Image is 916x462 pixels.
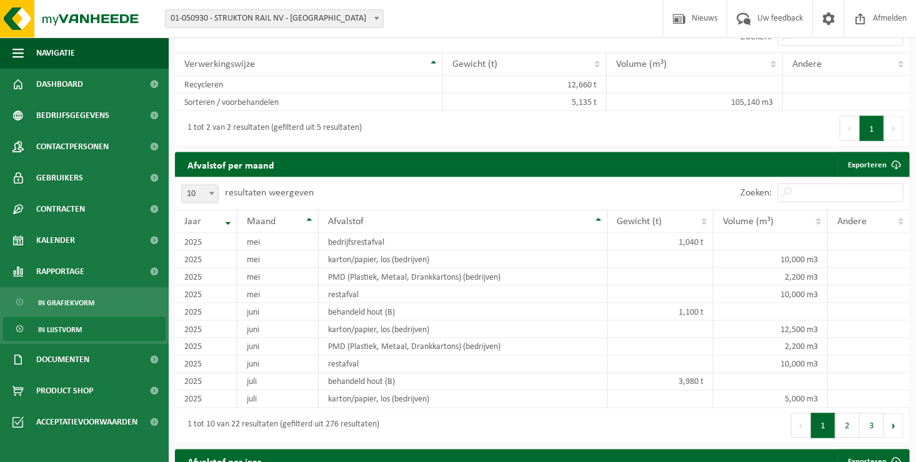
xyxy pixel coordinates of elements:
td: 2,200 m3 [714,268,828,286]
span: Afvalstof [328,217,364,227]
a: In grafiekvorm [3,290,166,314]
td: 2,200 m3 [714,338,828,356]
span: 10 [182,185,218,203]
td: 2025 [175,251,237,268]
td: 2025 [175,268,237,286]
span: Andere [792,59,822,69]
td: restafval [319,286,608,303]
td: mei [237,251,319,268]
span: Bedrijfsgegevens [36,100,109,131]
span: In lijstvorm [38,318,82,342]
td: 105,140 m3 [607,94,784,111]
td: 2025 [175,338,237,356]
span: Gewicht (t) [617,217,662,227]
button: 1 [811,413,835,438]
td: mei [237,286,319,303]
span: In grafiekvorm [38,291,94,315]
td: behandeld hout (B) [319,373,608,391]
button: Previous [791,413,811,438]
span: Gewicht (t) [452,59,497,69]
td: 10,000 m3 [714,251,828,268]
button: 1 [860,116,884,141]
td: 12,500 m3 [714,321,828,338]
td: 2025 [175,286,237,303]
td: karton/papier, los (bedrijven) [319,321,608,338]
span: Gebruikers [36,162,83,194]
button: 2 [835,413,860,438]
td: mei [237,268,319,286]
td: juli [237,391,319,408]
span: Maand [247,217,276,227]
td: juni [237,303,319,321]
span: Andere [837,217,867,227]
span: Contactpersonen [36,131,109,162]
span: Verwerkingswijze [184,59,255,69]
td: mei [237,233,319,251]
td: PMD (Plastiek, Metaal, Drankkartons) (bedrijven) [319,338,608,356]
span: Rapportage [36,256,84,287]
td: juni [237,321,319,338]
span: Dashboard [36,69,83,100]
a: Exporteren [838,152,909,177]
span: 01-050930 - STRUKTON RAIL NV - MERELBEKE [165,9,384,28]
td: Sorteren / voorbehandelen [175,94,443,111]
td: juni [237,338,319,356]
td: 5,000 m3 [714,391,828,408]
td: behandeld hout (B) [319,303,608,321]
td: 1,100 t [608,303,714,321]
span: 01-050930 - STRUKTON RAIL NV - MERELBEKE [166,10,383,27]
label: Zoeken: [740,32,772,42]
span: Documenten [36,344,89,375]
button: 3 [860,413,884,438]
span: Navigatie [36,37,75,69]
td: juli [237,373,319,391]
td: 2025 [175,233,237,251]
td: 2025 [175,373,237,391]
td: bedrijfsrestafval [319,233,608,251]
span: Volume (m³) [616,59,667,69]
td: 2025 [175,321,237,338]
td: 5,135 t [443,94,607,111]
div: 1 tot 2 van 2 resultaten (gefilterd uit 5 resultaten) [181,117,362,140]
label: resultaten weergeven [225,188,314,198]
button: Next [884,413,904,438]
td: restafval [319,356,608,373]
label: Zoeken: [740,189,772,199]
div: 1 tot 10 van 22 resultaten (gefilterd uit 276 resultaten) [181,415,379,437]
td: 2025 [175,356,237,373]
td: karton/papier, los (bedrijven) [319,251,608,268]
a: In lijstvorm [3,317,166,341]
td: 12,660 t [443,76,607,94]
span: Contracten [36,194,85,225]
span: Kalender [36,225,75,256]
span: Acceptatievoorwaarden [36,406,137,438]
td: PMD (Plastiek, Metaal, Drankkartons) (bedrijven) [319,268,608,286]
td: Recycleren [175,76,443,94]
td: juni [237,356,319,373]
span: Product Shop [36,375,93,406]
span: 10 [181,185,219,204]
td: karton/papier, los (bedrijven) [319,391,608,408]
td: 2025 [175,303,237,321]
td: 10,000 m3 [714,286,828,303]
td: 1,040 t [608,233,714,251]
td: 3,980 t [608,373,714,391]
button: Next [884,116,904,141]
h2: Afvalstof per maand [175,152,287,177]
span: Volume (m³) [723,217,774,227]
td: 10,000 m3 [714,356,828,373]
span: Jaar [184,217,201,227]
td: 2025 [175,391,237,408]
button: Previous [840,116,860,141]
